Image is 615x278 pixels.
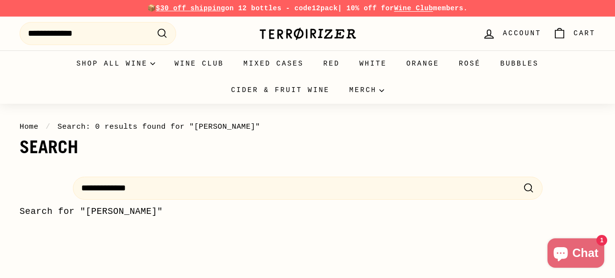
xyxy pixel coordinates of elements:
summary: Merch [340,77,394,103]
a: Orange [396,50,449,77]
span: Cart [573,28,595,39]
summary: Shop all wine [67,50,165,77]
a: Wine Club [165,50,234,77]
inbox-online-store-chat: Shopify online store chat [545,238,607,270]
a: Bubbles [490,50,548,77]
span: Search: 0 results found for "[PERSON_NAME]" [57,122,260,131]
span: $30 off shipping [156,4,226,12]
a: Red [314,50,350,77]
a: Cart [547,19,601,48]
a: Account [477,19,547,48]
a: Rosé [449,50,491,77]
a: White [349,50,396,77]
a: Cider & Fruit Wine [221,77,340,103]
span: / [43,122,53,131]
a: Home [20,122,39,131]
p: Search for "[PERSON_NAME]" [20,205,595,219]
a: Mixed Cases [234,50,314,77]
h1: Search [20,138,595,157]
span: Account [503,28,541,39]
a: Wine Club [394,4,433,12]
nav: breadcrumbs [20,121,595,133]
p: 📦 on 12 bottles - code | 10% off for members. [20,3,595,14]
strong: 12pack [312,4,338,12]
